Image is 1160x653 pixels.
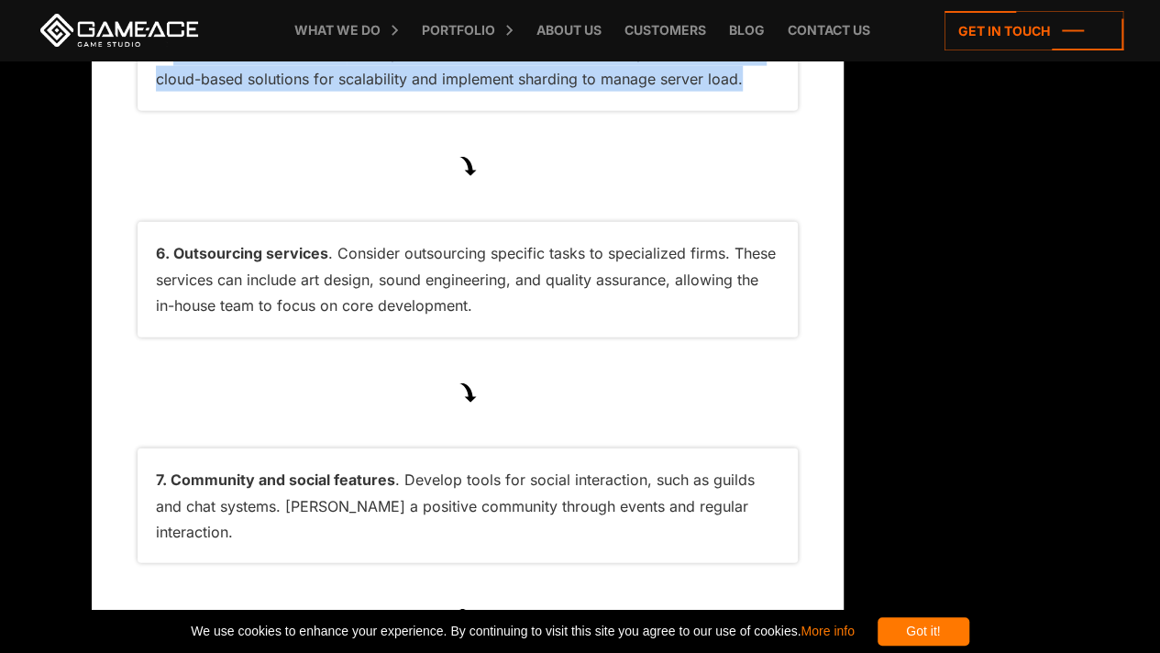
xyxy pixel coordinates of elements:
a: More info [801,624,854,638]
li: . Set up robust server infrastructure and optimize code. Use cloud-based solutions for scalabilit... [138,22,798,111]
li: . Develop tools for social interaction, such as guilds and chat systems. [PERSON_NAME] a positive... [138,448,798,563]
div: Got it! [878,617,969,646]
a: Get in touch [945,11,1123,50]
strong: Outsourcing services [173,244,328,262]
img: Pointer [458,157,478,177]
li: . Consider outsourcing specific tasks to specialized firms. These services can include art design... [138,222,798,337]
img: Pointer [458,383,478,404]
span: We use cookies to enhance your experience. By continuing to visit this site you agree to our use ... [191,617,854,646]
strong: Community and social features [171,470,395,489]
strong: Technical infrastructure [173,44,347,62]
